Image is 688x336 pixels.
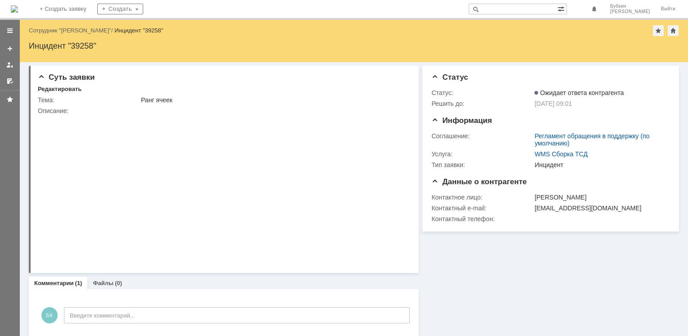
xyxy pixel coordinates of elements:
[11,5,18,13] img: logo
[431,215,533,222] div: Контактный телефон:
[431,89,533,96] div: Статус:
[11,5,18,13] a: Перейти на домашнюю страницу
[431,177,527,186] span: Данные о контрагенте
[431,116,492,125] span: Информация
[534,100,572,107] span: [DATE] 09:01
[93,280,113,286] a: Файлы
[431,132,533,140] div: Соглашение:
[668,25,679,36] div: Сделать домашней страницей
[34,280,74,286] a: Комментарии
[29,41,679,50] div: Инцидент "39258"
[431,194,533,201] div: Контактное лицо:
[534,194,665,201] div: [PERSON_NAME]
[3,58,17,72] a: Мои заявки
[29,27,111,34] a: Сотрудник "[PERSON_NAME]"
[534,150,588,158] a: WMS Сборка ТСД
[141,96,406,104] div: Ранг ячеек
[431,204,533,212] div: Контактный e-mail:
[38,86,81,93] div: Редактировать
[557,4,566,13] span: Расширенный поиск
[534,161,665,168] div: Инцидент
[534,132,649,147] a: Регламент обращения в поддержку (по умолчанию)
[75,280,82,286] div: (1)
[653,25,664,36] div: Добавить в избранное
[534,204,665,212] div: [EMAIL_ADDRESS][DOMAIN_NAME]
[29,27,114,34] div: /
[431,100,533,107] div: Решить до:
[114,27,163,34] div: Инцидент "39258"
[38,73,95,82] span: Суть заявки
[3,74,17,88] a: Мои согласования
[534,89,624,96] span: Ожидает ответа контрагента
[431,73,468,82] span: Статус
[431,150,533,158] div: Услуга:
[3,41,17,56] a: Создать заявку
[38,96,139,104] div: Тема:
[431,161,533,168] div: Тип заявки:
[610,9,650,14] span: [PERSON_NAME]
[38,107,408,114] div: Описание:
[115,280,122,286] div: (0)
[610,4,650,9] span: Бубкин
[97,4,143,14] div: Создать
[41,307,58,323] span: БК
